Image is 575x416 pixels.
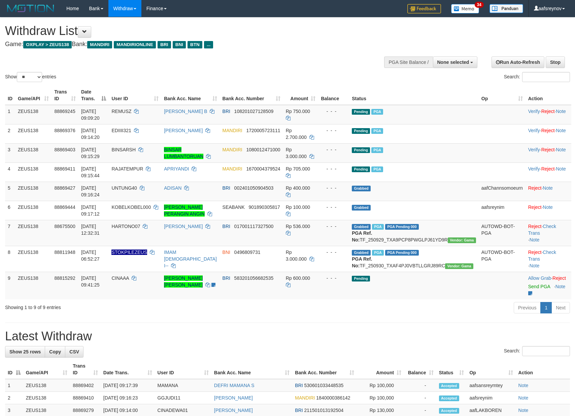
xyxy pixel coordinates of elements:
[516,360,570,379] th: Action
[223,204,245,210] span: SEABANK
[111,204,151,210] span: KOBELKOBEL000
[286,224,310,229] span: Rp 536.000
[223,166,242,172] span: MANDIRI
[15,272,52,299] td: ZEUS138
[81,224,100,236] span: [DATE] 12:32:31
[5,86,15,105] th: ID
[321,165,346,172] div: - - -
[5,162,15,182] td: 4
[528,275,551,281] a: Allow Grab
[15,246,52,272] td: ZEUS138
[556,128,566,133] a: Note
[23,379,70,392] td: ZEUS138
[445,263,473,269] span: Vendor URL: https://trx31.1velocity.biz
[223,250,230,255] span: BNI
[295,408,303,413] span: BRI
[467,392,515,404] td: aafsreynim
[286,204,310,210] span: Rp 100.000
[15,86,52,105] th: Game/API: activate to sort column ascending
[526,246,571,272] td: · ·
[543,204,553,210] a: Note
[451,4,479,13] img: Button%20Memo.svg
[81,166,100,178] span: [DATE] 09:15:44
[526,143,571,162] td: · ·
[15,201,52,220] td: ZEUS138
[109,86,161,105] th: User ID: activate to sort column ascending
[5,392,23,404] td: 2
[286,109,310,114] span: Rp 750.000
[211,360,293,379] th: Bank Acc. Name: activate to sort column ascending
[321,185,346,191] div: - - -
[528,109,540,114] a: Verify
[372,250,384,256] span: Marked by aafsreyleap
[234,109,274,114] span: Copy 108201027128509 to clipboard
[514,302,541,313] a: Previous
[546,56,565,68] a: Stop
[70,392,100,404] td: 88869410
[81,204,100,217] span: [DATE] 09:17:12
[161,86,219,105] th: Bank Acc. Name: activate to sort column ascending
[475,2,484,8] span: 34
[54,128,75,133] span: 88869376
[54,275,75,281] span: 88815292
[283,86,318,105] th: Amount: activate to sort column ascending
[349,246,479,272] td: TF_250930_TXAF4PJ0VBTLLGRJ89RC
[164,275,203,288] a: [PERSON_NAME] [PERSON_NAME]
[479,246,526,272] td: AUTOWD-BOT-PGA
[101,392,155,404] td: [DATE] 09:16:23
[5,201,15,220] td: 6
[372,224,384,230] span: Marked by aaftrukkakada
[15,162,52,182] td: ZEUS138
[407,4,441,13] img: Feedback.jpg
[286,275,310,281] span: Rp 600.000
[17,72,42,82] select: Showentries
[111,166,143,172] span: RAJATEMPUR
[489,4,523,13] img: panduan.png
[5,246,15,272] td: 8
[357,360,404,379] th: Amount: activate to sort column ascending
[541,166,555,172] a: Reject
[316,395,350,401] span: Copy 1840000386142 to clipboard
[15,105,52,124] td: ZEUS138
[188,41,202,48] span: BTN
[5,330,570,343] h1: Latest Withdraw
[352,250,371,256] span: Grabbed
[204,41,213,48] span: ...
[479,220,526,246] td: AUTOWD-BOT-PGA
[433,56,478,68] button: None selected
[321,249,346,256] div: - - -
[158,41,171,48] span: BRI
[111,275,129,281] span: CINAAA
[518,408,529,413] a: Note
[321,108,346,115] div: - - -
[286,185,310,191] span: Rp 400.000
[45,346,65,357] a: Copy
[49,349,61,354] span: Copy
[246,166,280,172] span: Copy 1670004379524 to clipboard
[304,408,344,413] span: Copy 211501013192504 to clipboard
[111,185,137,191] span: UNTUNG40
[5,360,23,379] th: ID: activate to sort column descending
[518,395,529,401] a: Note
[436,360,467,379] th: Status: activate to sort column ascending
[5,143,15,162] td: 3
[15,220,52,246] td: ZEUS138
[528,250,542,255] a: Reject
[371,147,383,153] span: Marked by aafsolysreylen
[352,230,372,242] b: PGA Ref. No:
[286,166,310,172] span: Rp 705.000
[541,128,555,133] a: Reject
[223,128,242,133] span: MANDIRI
[492,56,544,68] a: Run Auto-Refresh
[54,250,75,255] span: 88811948
[223,147,242,152] span: MANDIRI
[5,41,377,48] h4: Game: Bank:
[155,360,211,379] th: User ID: activate to sort column ascending
[385,250,419,256] span: PGA Pending
[439,383,459,389] span: Accepted
[114,41,156,48] span: MANDIRIONLINE
[556,109,566,114] a: Note
[528,275,552,281] span: ·
[384,56,433,68] div: PGA Site Balance /
[111,224,140,229] span: HARTONO07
